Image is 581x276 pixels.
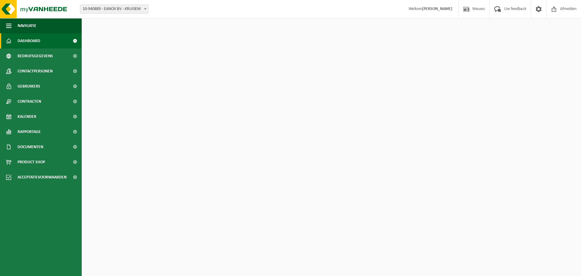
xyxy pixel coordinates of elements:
span: Bedrijfsgegevens [18,48,53,64]
span: 10-940889 - EANOX BV - KRUISEM [80,5,148,13]
strong: [PERSON_NAME] [422,7,452,11]
span: Acceptatievoorwaarden [18,170,67,185]
span: Product Shop [18,155,45,170]
span: Contracten [18,94,41,109]
span: Dashboard [18,33,40,48]
span: Gebruikers [18,79,40,94]
span: Navigatie [18,18,36,33]
span: Contactpersonen [18,64,53,79]
span: Documenten [18,139,43,155]
span: 10-940889 - EANOX BV - KRUISEM [80,5,149,14]
span: Rapportage [18,124,41,139]
span: Kalender [18,109,36,124]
